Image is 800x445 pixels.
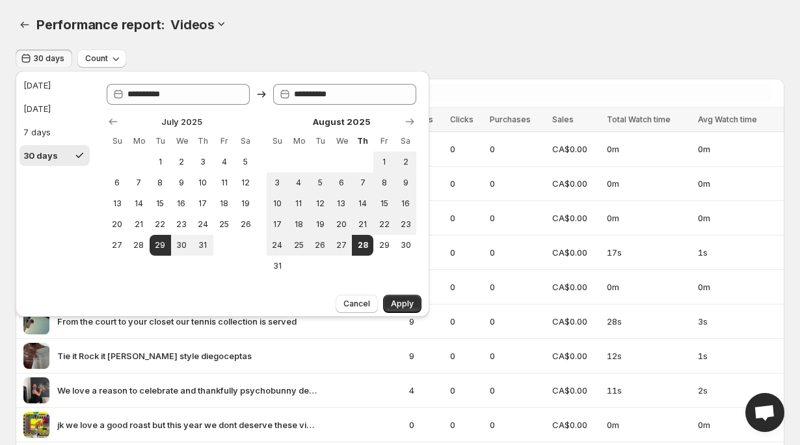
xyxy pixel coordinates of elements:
span: 0 [450,315,482,328]
img: Tie it Rock it Psycho Bunny style diegoceptas [23,343,49,369]
button: Friday July 11 2025 [213,172,235,193]
span: 19 [315,219,326,230]
span: 6 [336,178,347,188]
span: 1 [155,157,166,167]
th: Saturday [235,131,256,152]
span: We [336,136,347,146]
span: 28s [607,315,690,328]
span: 0 [490,315,544,328]
span: 0 [490,418,544,431]
img: jk we love a good roast but this year we dont deserve these vibes ok because PSA were bringing ba... [23,412,49,438]
span: Purchases [490,115,531,124]
span: 13 [112,198,123,209]
span: 0 [450,142,482,155]
span: 0 [450,280,482,293]
button: Thursday August 21 2025 [352,214,373,235]
span: Tie it Rock it [PERSON_NAME] style diegoceptas [57,349,252,362]
span: 25 [219,219,230,230]
button: Thursday July 31 2025 [192,235,213,256]
button: Show previous month, June 2025 [104,113,122,131]
span: 20 [112,219,123,230]
span: 17 [197,198,208,209]
span: 28 [357,240,368,250]
span: 7 [133,178,144,188]
span: 0m [698,211,777,224]
button: Saturday August 9 2025 [395,172,416,193]
span: 0 [409,418,442,431]
span: CA$0.00 [552,280,599,293]
span: 10 [197,178,208,188]
span: 5 [240,157,251,167]
button: Thursday August 14 2025 [352,193,373,214]
span: 27 [112,240,123,250]
span: CA$0.00 [552,418,599,431]
span: 24 [197,219,208,230]
span: 14 [133,198,144,209]
span: CA$0.00 [552,315,599,328]
button: Thursday August 7 2025 [352,172,373,193]
span: 13 [336,198,347,209]
button: Wednesday August 27 2025 [331,235,353,256]
span: 22 [379,219,390,230]
button: Monday August 11 2025 [288,193,310,214]
button: Sunday July 27 2025 [107,235,128,256]
th: Saturday [395,131,416,152]
button: Thursday July 17 2025 [192,193,213,214]
button: Monday July 28 2025 [128,235,150,256]
span: 31 [272,261,283,271]
button: Saturday August 23 2025 [395,214,416,235]
span: 9 [400,178,411,188]
span: 0 [490,211,544,224]
span: CA$0.00 [552,384,599,397]
button: Tuesday August 19 2025 [310,214,331,235]
span: Fr [219,136,230,146]
span: 0m [607,418,690,431]
button: Sunday August 17 2025 [267,214,288,235]
th: Tuesday [150,131,171,152]
button: Apply [383,295,421,313]
span: 4 [409,384,442,397]
span: We [176,136,187,146]
span: 20 [336,219,347,230]
span: 0 [490,280,544,293]
button: Wednesday August 20 2025 [331,214,353,235]
span: 0m [607,142,690,155]
span: 25 [293,240,304,250]
span: 0m [698,142,777,155]
span: 0 [450,418,482,431]
span: 4 [219,157,230,167]
button: Monday August 18 2025 [288,214,310,235]
span: 12 [315,198,326,209]
span: Tu [155,136,166,146]
span: 15 [379,198,390,209]
span: CA$0.00 [552,246,599,259]
button: Show next month, September 2025 [401,113,419,131]
div: [DATE] [23,102,51,115]
span: 0 [450,177,482,190]
span: Total Watch time [607,115,671,124]
button: Sunday July 13 2025 [107,193,128,214]
img: We love a reason to celebrate and thankfully psychobunny delivered The brand is celebrating 20 ye... [23,377,49,403]
span: 26 [315,240,326,250]
span: 8 [379,178,390,188]
span: 30 days [34,53,64,64]
button: Friday July 25 2025 [213,214,235,235]
button: Tuesday August 12 2025 [310,193,331,214]
th: Monday [288,131,310,152]
span: CA$0.00 [552,142,599,155]
th: Monday [128,131,150,152]
button: Friday August 1 2025 [373,152,395,172]
span: 12 [240,178,251,188]
span: 3 [197,157,208,167]
span: CA$0.00 [552,349,599,362]
span: CA$0.00 [552,177,599,190]
button: Tuesday July 8 2025 [150,172,171,193]
div: 30 days [23,149,58,162]
span: 2s [698,384,777,397]
button: Sunday August 3 2025 [267,172,288,193]
span: Sa [240,136,251,146]
button: Tuesday July 1 2025 [150,152,171,172]
span: 14 [357,198,368,209]
span: 0m [607,177,690,190]
span: Mo [293,136,304,146]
